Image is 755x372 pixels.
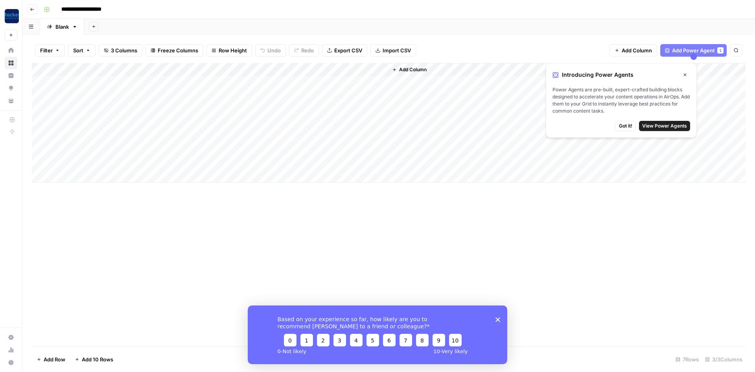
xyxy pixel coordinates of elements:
span: Got it! [619,122,632,130]
span: Import CSV [383,46,411,54]
div: Introducing Power Agents [552,70,690,80]
img: Rocket Pilots Logo [5,9,19,23]
span: Row Height [219,46,247,54]
a: Insights [5,69,17,82]
span: 3 Columns [111,46,137,54]
span: Filter [40,46,53,54]
button: Filter [35,44,65,57]
button: Freeze Columns [145,44,203,57]
span: Add Column [399,66,427,73]
button: Undo [255,44,286,57]
span: Freeze Columns [158,46,198,54]
div: 3/3 Columns [702,353,746,366]
a: Usage [5,344,17,356]
span: Export CSV [334,46,362,54]
button: Add Column [610,44,657,57]
div: 7 Rows [672,353,702,366]
button: Row Height [206,44,252,57]
button: Export CSV [322,44,367,57]
span: Redo [301,46,314,54]
a: Home [5,44,17,57]
iframe: Survey from AirOps [248,305,507,364]
span: Add 10 Rows [82,355,113,363]
a: Opportunities [5,82,17,94]
button: Got it! [615,121,636,131]
span: 1 [719,47,722,54]
div: Blank [55,23,69,31]
button: Sort [68,44,96,57]
button: Add Row [32,353,70,366]
span: Add Power Agent [672,46,715,54]
div: 1 [717,47,724,54]
button: Add Power Agent1 [660,44,727,57]
span: Add Row [44,355,65,363]
span: Undo [267,46,281,54]
span: View Power Agents [642,122,687,130]
button: Redo [289,44,319,57]
a: Settings [5,331,17,344]
button: Help + Support [5,356,17,369]
span: Power Agents are pre-built, expert-crafted building blocks designed to accelerate your content op... [552,86,690,115]
button: Import CSV [370,44,416,57]
a: Your Data [5,94,17,107]
a: Browse [5,57,17,69]
button: 3 Columns [99,44,142,57]
button: Add 10 Rows [70,353,118,366]
span: Sort [73,46,83,54]
button: Add Column [389,65,430,75]
button: Workspace: Rocket Pilots [5,6,17,26]
button: View Power Agents [639,121,690,131]
a: Blank [40,19,84,35]
span: Add Column [622,46,652,54]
